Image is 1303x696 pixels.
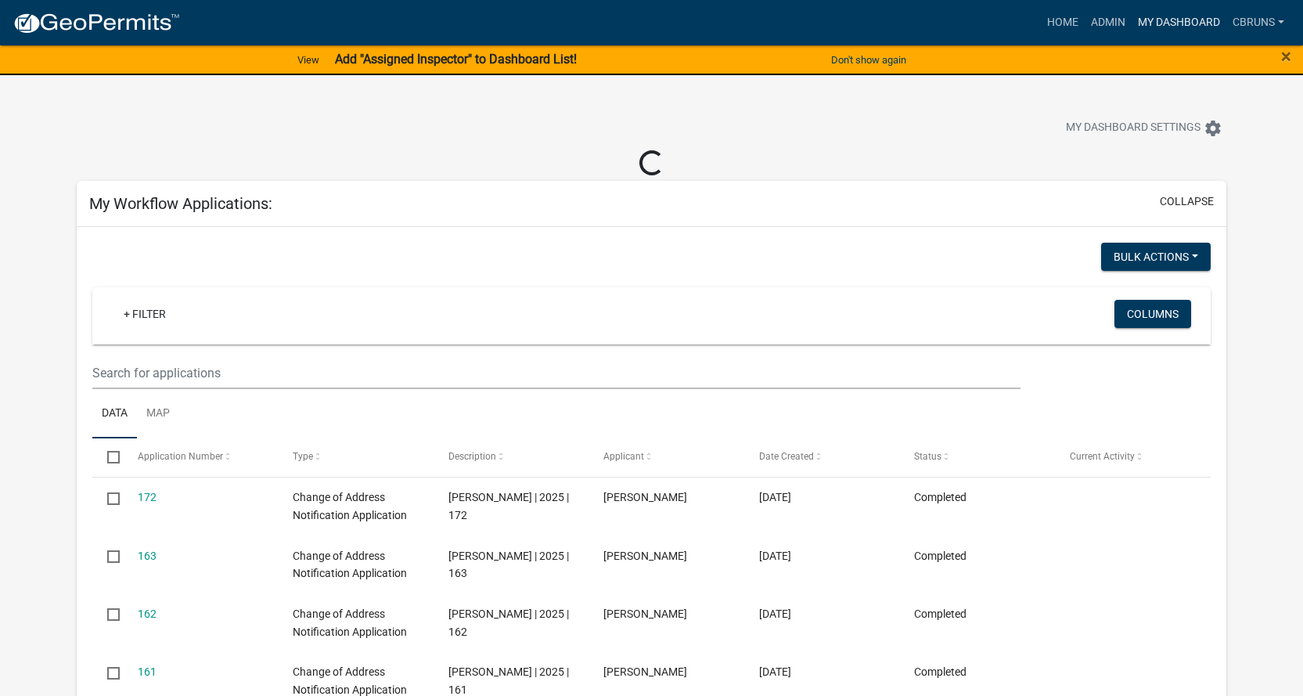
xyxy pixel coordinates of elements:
[138,451,223,462] span: Application Number
[448,491,569,521] span: COAN | 2025 | 172
[1085,8,1132,38] a: Admin
[293,451,313,462] span: Type
[914,491,966,503] span: Completed
[293,491,407,521] span: Change of Address Notification Application
[899,438,1055,476] datatable-header-cell: Status
[1070,451,1135,462] span: Current Activity
[603,550,687,562] span: Colette Bruns
[1114,300,1191,328] button: Columns
[92,438,122,476] datatable-header-cell: Select
[914,550,966,562] span: Completed
[448,665,569,696] span: COAN | 2025 | 161
[914,665,966,678] span: Completed
[603,665,687,678] span: Colette Bruns
[603,608,687,620] span: Colette Bruns
[278,438,434,476] datatable-header-cell: Type
[335,52,577,67] strong: Add "Assigned Inspector" to Dashboard List!
[744,438,900,476] datatable-header-cell: Date Created
[1066,119,1200,138] span: My Dashboard Settings
[293,665,407,696] span: Change of Address Notification Application
[92,357,1020,389] input: Search for applications
[759,665,791,678] span: 07/15/2025
[1041,8,1085,38] a: Home
[138,491,157,503] a: 172
[1132,8,1226,38] a: My Dashboard
[448,451,496,462] span: Description
[603,491,687,503] span: Colette Bruns
[914,451,941,462] span: Status
[1281,45,1291,67] span: ×
[448,608,569,638] span: COAN | 2025 | 162
[825,47,912,73] button: Don't show again
[293,550,407,580] span: Change of Address Notification Application
[759,608,791,620] span: 07/15/2025
[759,451,814,462] span: Date Created
[1101,243,1211,271] button: Bulk Actions
[1226,8,1290,38] a: cbruns
[1160,193,1214,210] button: collapse
[759,491,791,503] span: 08/08/2025
[434,438,589,476] datatable-header-cell: Description
[603,451,644,462] span: Applicant
[759,550,791,562] span: 07/18/2025
[137,389,179,439] a: Map
[138,608,157,620] a: 162
[1055,438,1211,476] datatable-header-cell: Current Activity
[1053,113,1235,143] button: My Dashboard Settingssettings
[111,300,178,328] a: + Filter
[448,550,569,580] span: COAN | 2025 | 163
[1204,119,1222,138] i: settings
[914,608,966,620] span: Completed
[589,438,744,476] datatable-header-cell: Applicant
[123,438,279,476] datatable-header-cell: Application Number
[291,47,326,73] a: View
[89,194,272,213] h5: My Workflow Applications:
[138,550,157,562] a: 163
[138,665,157,678] a: 161
[293,608,407,638] span: Change of Address Notification Application
[92,389,137,439] a: Data
[1281,47,1291,66] button: Close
